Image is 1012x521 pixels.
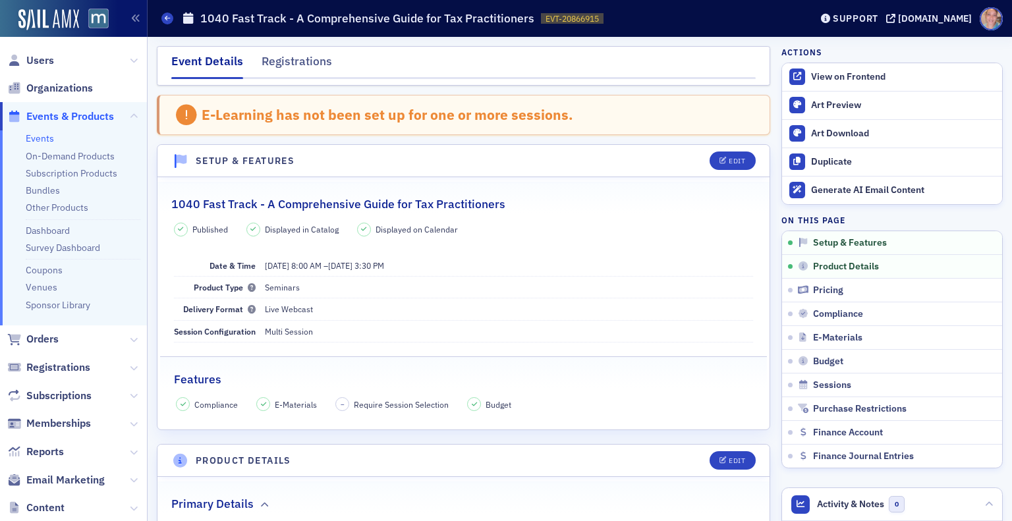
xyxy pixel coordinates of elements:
a: Art Preview [782,92,1002,119]
a: Registrations [7,360,90,375]
span: EVT-20866915 [546,13,599,24]
h1: 1040 Fast Track - A Comprehensive Guide for Tax Practitioners [200,11,534,26]
dd: – [265,255,754,276]
span: – [341,400,345,409]
span: [DATE] [265,260,289,271]
h4: On this page [781,214,1003,226]
span: Purchase Restrictions [813,403,907,415]
h4: Setup & Features [196,154,295,168]
button: Edit [710,451,755,470]
span: Organizations [26,81,93,96]
span: Finance Account [813,427,883,439]
img: SailAMX [18,9,79,30]
div: Generate AI Email Content [811,184,996,196]
a: Coupons [26,264,63,276]
a: Venues [26,281,57,293]
a: Content [7,501,65,515]
span: Published [192,223,228,235]
a: Art Download [782,119,1002,148]
img: SailAMX [88,9,109,29]
a: Subscription Products [26,167,117,179]
a: Organizations [7,81,93,96]
span: Memberships [26,416,91,431]
a: Other Products [26,202,88,213]
a: Subscriptions [7,389,92,403]
div: Support [833,13,878,24]
h4: Actions [781,46,822,58]
span: Session Configuration [174,326,256,337]
span: Reports [26,445,64,459]
span: Users [26,53,54,68]
a: Survey Dashboard [26,242,100,254]
div: [DOMAIN_NAME] [898,13,972,24]
span: E-Materials [813,332,862,344]
h2: 1040 Fast Track - A Comprehensive Guide for Tax Practitioners [171,196,505,213]
span: [DATE] [328,260,352,271]
span: Displayed on Calendar [376,223,458,235]
div: Art Download [811,128,996,140]
h2: Primary Details [171,495,254,512]
a: Orders [7,332,59,346]
span: Product Details [813,261,879,273]
span: Finance Journal Entries [813,451,914,462]
button: Generate AI Email Content [782,176,1002,204]
span: Email Marketing [26,473,105,487]
div: Duplicate [811,156,996,168]
span: Displayed in Catalog [265,223,339,235]
span: Compliance [813,308,863,320]
div: Art Preview [811,99,996,111]
span: Pricing [813,285,843,296]
a: View Homepage [79,9,109,31]
span: Events & Products [26,109,114,124]
span: Seminars [265,282,300,292]
div: E-Learning has not been set up for one or more sessions. [202,106,573,123]
span: Activity & Notes [817,497,884,511]
button: [DOMAIN_NAME] [886,14,976,23]
h2: Features [174,371,221,388]
div: Registrations [262,53,332,77]
span: Orders [26,332,59,346]
a: On-Demand Products [26,150,115,162]
span: Require Session Selection [354,398,449,410]
button: Duplicate [782,148,1002,176]
span: E-Materials [275,398,317,410]
span: Compliance [194,398,238,410]
a: Reports [7,445,64,459]
a: Events [26,132,54,144]
span: Date & Time [210,260,256,271]
a: View on Frontend [782,63,1002,91]
div: Edit [729,157,745,165]
span: Product Type [194,282,256,292]
a: Sponsor Library [26,299,90,311]
div: Edit [729,457,745,464]
span: 0 [889,496,905,512]
span: Profile [980,7,1003,30]
a: Bundles [26,184,60,196]
span: Registrations [26,360,90,375]
span: Budget [813,356,843,368]
span: Sessions [813,379,851,391]
span: Subscriptions [26,389,92,403]
a: Dashboard [26,225,70,236]
button: Edit [710,151,755,170]
span: Budget [486,398,511,410]
time: 3:30 PM [354,260,384,271]
span: Multi Session [265,326,313,337]
a: Users [7,53,54,68]
a: Email Marketing [7,473,105,487]
time: 8:00 AM [291,260,322,271]
a: Events & Products [7,109,114,124]
a: Memberships [7,416,91,431]
span: Content [26,501,65,515]
h4: Product Details [196,454,291,468]
div: Event Details [171,53,243,79]
div: View on Frontend [811,71,996,83]
span: Delivery Format [183,304,256,314]
span: Setup & Features [813,237,887,249]
span: Live Webcast [265,304,313,314]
